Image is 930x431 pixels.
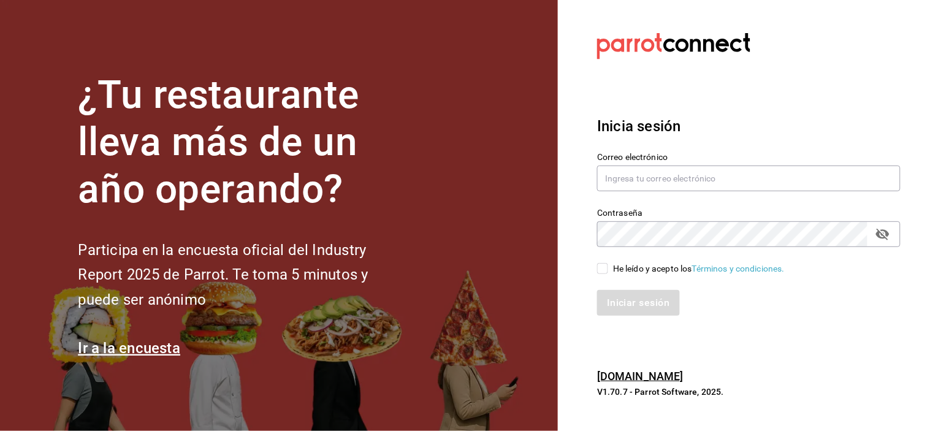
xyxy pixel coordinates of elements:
[78,238,409,313] h2: Participa en la encuesta oficial del Industry Report 2025 de Parrot. Te toma 5 minutos y puede se...
[78,340,180,357] a: Ir a la encuesta
[872,224,893,245] button: passwordField
[597,115,901,137] h3: Inicia sesión
[597,370,684,383] a: [DOMAIN_NAME]
[613,262,785,275] div: He leído y acepto los
[597,209,901,218] label: Contraseña
[692,264,785,273] a: Términos y condiciones.
[597,386,901,398] p: V1.70.7 - Parrot Software, 2025.
[597,153,901,162] label: Correo electrónico
[78,72,409,213] h1: ¿Tu restaurante lleva más de un año operando?
[597,166,901,191] input: Ingresa tu correo electrónico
